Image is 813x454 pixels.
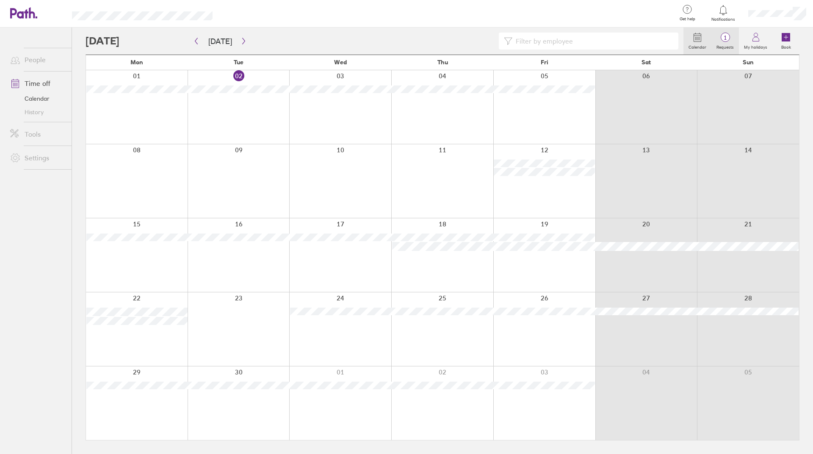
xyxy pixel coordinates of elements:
[711,42,739,50] label: Requests
[541,59,548,66] span: Fri
[710,4,737,22] a: Notifications
[739,42,772,50] label: My holidays
[776,42,796,50] label: Book
[202,34,239,48] button: [DATE]
[3,126,72,143] a: Tools
[711,34,739,41] span: 1
[334,59,347,66] span: Wed
[234,59,243,66] span: Tue
[512,33,673,49] input: Filter by employee
[3,51,72,68] a: People
[772,28,799,55] a: Book
[711,28,739,55] a: 1Requests
[642,59,651,66] span: Sat
[710,17,737,22] span: Notifications
[437,59,448,66] span: Thu
[3,105,72,119] a: History
[3,75,72,92] a: Time off
[3,92,72,105] a: Calendar
[674,17,701,22] span: Get help
[683,28,711,55] a: Calendar
[739,28,772,55] a: My holidays
[3,149,72,166] a: Settings
[130,59,143,66] span: Mon
[683,42,711,50] label: Calendar
[743,59,754,66] span: Sun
